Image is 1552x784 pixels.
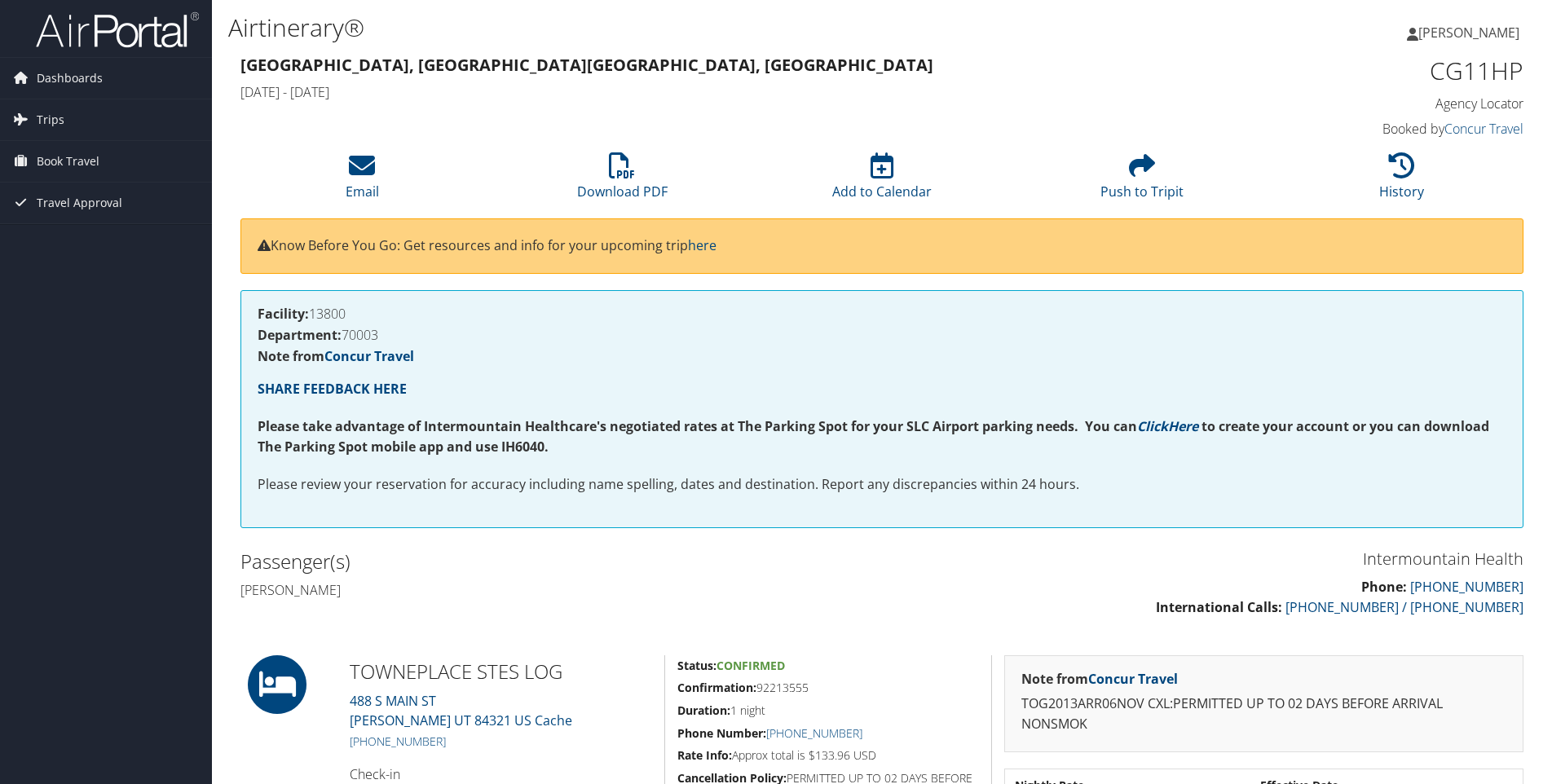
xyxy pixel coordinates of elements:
[1021,694,1506,735] p: TOG2013ARR06NOV CXL:PERMITTED UP TO 02 DAYS BEFORE ARRIVAL NONSMOK
[228,11,1100,45] h1: Airtinerary®
[37,99,64,140] span: Trips
[1407,8,1536,57] a: [PERSON_NAME]
[677,680,979,696] h5: 92213555
[346,161,379,200] a: Email
[1088,670,1178,688] a: Concur Travel
[350,733,446,749] a: [PHONE_NUMBER]
[37,58,103,99] span: Dashboards
[677,703,730,718] strong: Duration:
[258,326,342,344] strong: Department:
[258,347,414,365] strong: Note from
[240,548,870,575] h2: Passenger(s)
[1418,24,1519,42] span: [PERSON_NAME]
[37,183,122,223] span: Travel Approval
[1168,417,1198,435] a: Here
[258,328,1506,341] h4: 70003
[1221,95,1523,112] h4: Agency Locator
[324,347,414,365] a: Concur Travel
[258,305,309,323] strong: Facility:
[894,548,1523,570] h3: Intermountain Health
[1221,54,1523,88] h1: CG11HP
[258,474,1506,496] p: Please review your reservation for accuracy including name spelling, dates and destination. Repor...
[716,658,785,673] span: Confirmed
[1100,161,1184,200] a: Push to Tripit
[1021,670,1178,688] strong: Note from
[1156,598,1282,616] strong: International Calls:
[258,307,1506,320] h4: 13800
[688,236,716,254] a: here
[37,141,99,182] span: Book Travel
[1137,417,1168,435] a: Click
[766,725,862,741] a: [PHONE_NUMBER]
[36,11,199,49] img: airportal-logo.png
[677,680,756,695] strong: Confirmation:
[240,83,1197,101] h4: [DATE] - [DATE]
[350,692,572,729] a: 488 S MAIN ST[PERSON_NAME] UT 84321 US Cache
[577,161,668,200] a: Download PDF
[677,747,979,764] h5: Approx total is $133.96 USD
[1221,120,1523,138] h4: Booked by
[350,658,652,685] h2: TOWNEPLACE STES LOG
[1285,598,1523,616] a: [PHONE_NUMBER] / [PHONE_NUMBER]
[1361,578,1407,596] strong: Phone:
[677,658,716,673] strong: Status:
[677,703,979,719] h5: 1 night
[832,161,932,200] a: Add to Calendar
[1410,578,1523,596] a: [PHONE_NUMBER]
[258,236,1506,257] p: Know Before You Go: Get resources and info for your upcoming trip
[677,747,732,763] strong: Rate Info:
[258,380,407,398] a: SHARE FEEDBACK HERE
[240,581,870,599] h4: [PERSON_NAME]
[677,725,766,741] strong: Phone Number:
[240,54,933,76] strong: [GEOGRAPHIC_DATA], [GEOGRAPHIC_DATA] [GEOGRAPHIC_DATA], [GEOGRAPHIC_DATA]
[1444,120,1523,138] a: Concur Travel
[258,417,1137,435] strong: Please take advantage of Intermountain Healthcare's negotiated rates at The Parking Spot for your...
[350,765,652,783] h4: Check-in
[1379,161,1424,200] a: History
